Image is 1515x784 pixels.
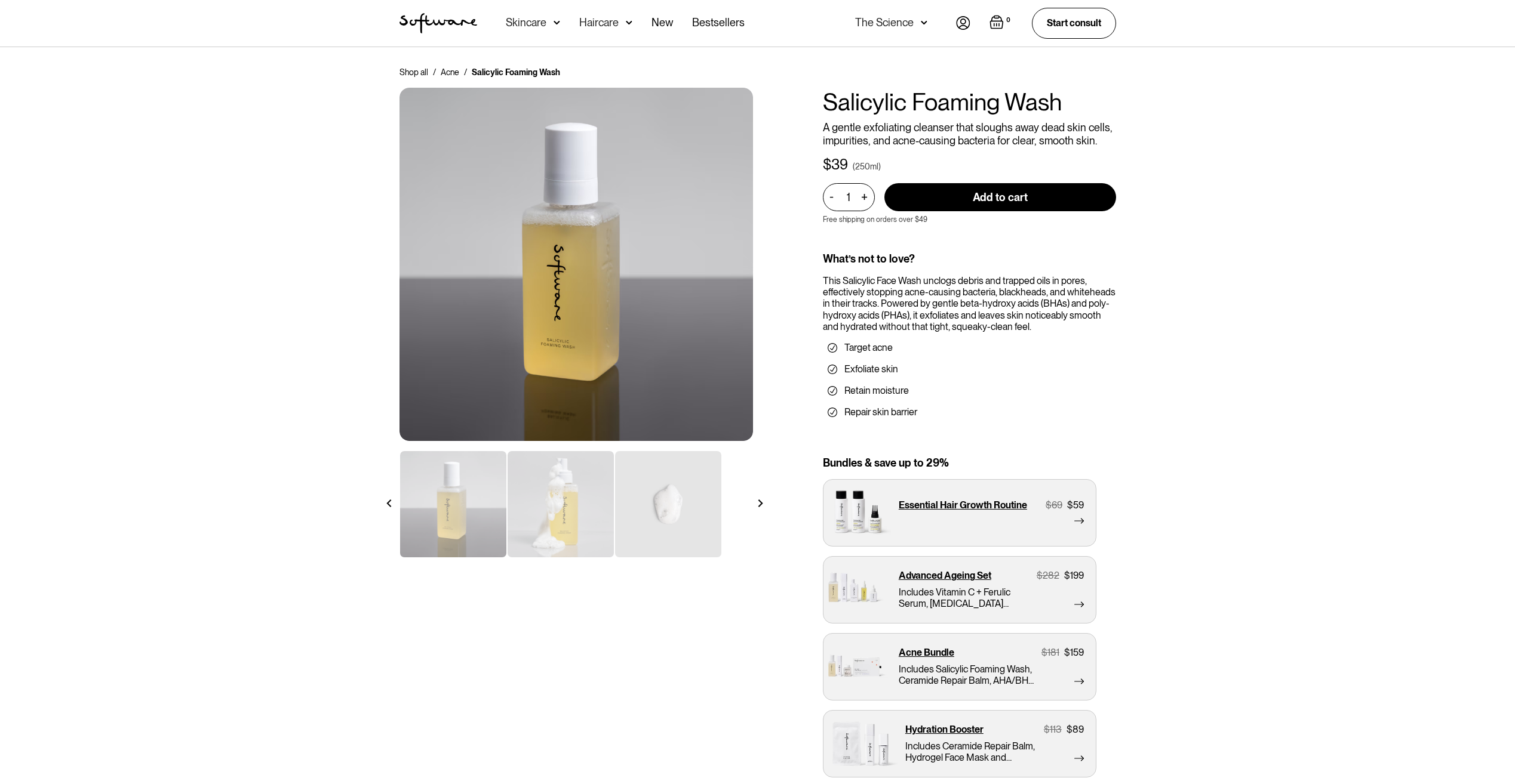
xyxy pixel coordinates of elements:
li: Retain moisture [828,385,1111,397]
div: 113 [1050,724,1062,735]
div: Skincare [506,17,546,29]
p: Includes Vitamin C + Ferulic Serum, [MEDICAL_DATA] Complex Oil, Salicylic Foaming Wash, Ceramide ... [899,587,1034,609]
p: Includes Ceramide Repair Balm, Hydrogel Face Mask and Hyaluronic Complex Serum [905,740,1041,763]
div: 0 [1004,15,1013,26]
p: Acne Bundle [899,647,954,658]
div: $ [1067,724,1073,735]
div: $ [1046,499,1052,511]
p: Essential Hair Growth Routine [899,499,1027,511]
div: Salicylic Foaming Wash [472,66,560,78]
div: This Salicylic Face Wash unclogs debris and trapped oils in pores, effectively stopping acne-caus... [823,275,1116,332]
div: $ [823,156,831,174]
a: Shop all [400,66,428,78]
div: 59 [1073,499,1084,511]
div: $ [1041,647,1047,658]
div: The Science [855,17,914,29]
div: 159 [1070,647,1084,658]
div: $ [1067,499,1073,511]
img: Ceramide Moisturiser [400,88,753,441]
li: Repair skin barrier [828,406,1111,418]
p: A gentle exfoliating cleanser that sloughs away dead skin cells, impurities, and acne-causing bac... [823,121,1116,147]
a: Essential Hair Growth Routine$69$59 [823,479,1096,547]
img: arrow left [385,499,393,507]
div: What’s not to love? [823,252,1116,266]
div: / [433,66,436,78]
div: 39 [831,156,848,174]
a: Acne Bundle$181$159Includes Salicylic Foaming Wash, Ceramide Repair Balm, AHA/BHA Pimple Patches,... [823,633,1096,700]
a: Start consult [1032,8,1116,38]
div: (250ml) [853,160,881,172]
div: 199 [1070,570,1084,581]
a: Hydration Booster$113$89Includes Ceramide Repair Balm, Hydrogel Face Mask and Hyaluronic Complex ... [823,710,1096,777]
img: arrow down [554,17,560,29]
div: - [829,190,837,203]
li: Exfoliate skin [828,363,1111,375]
div: 89 [1073,724,1084,735]
img: arrow down [626,17,632,29]
img: Software Logo [400,13,477,33]
div: $ [1044,724,1050,735]
div: 69 [1052,499,1062,511]
p: Free shipping on orders over $49 [823,215,927,224]
p: Includes Salicylic Foaming Wash, Ceramide Repair Balm, AHA/BHA Pimple Patches, Acne Supplement [899,663,1034,686]
div: 282 [1043,570,1059,581]
div: + [858,190,871,204]
img: arrow right [757,499,764,507]
h1: Salicylic Foaming Wash [823,88,1116,116]
div: $ [1037,570,1043,581]
div: Haircare [579,17,619,29]
div: Bundles & save up to 29% [823,456,1116,470]
div: $ [1064,570,1070,581]
a: Open cart [989,15,1013,32]
p: Advanced Ageing Set [899,570,991,581]
img: arrow down [921,17,927,29]
div: $ [1064,647,1070,658]
li: Target acne [828,342,1111,354]
input: Add to cart [884,183,1116,211]
div: 181 [1047,647,1059,658]
a: Acne [441,66,459,78]
p: Hydration Booster [905,724,984,735]
div: / [464,66,467,78]
a: Advanced Ageing Set$282$199Includes Vitamin C + Ferulic Serum, [MEDICAL_DATA] Complex Oil, Salicy... [823,556,1096,624]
